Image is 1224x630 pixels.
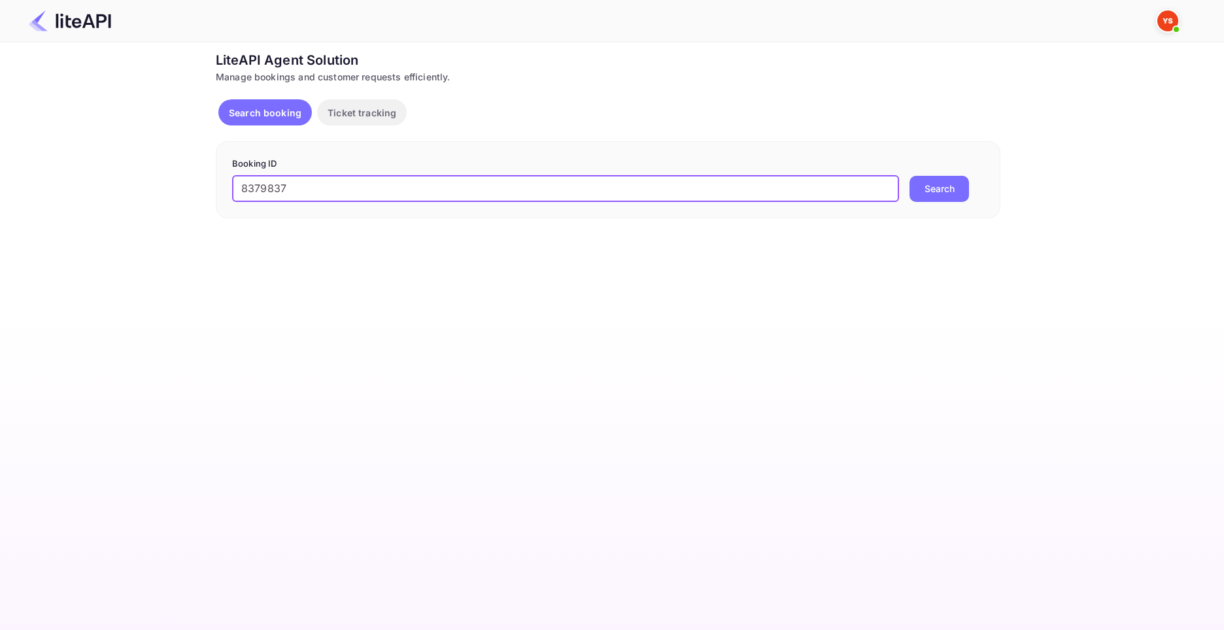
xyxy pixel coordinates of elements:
p: Search booking [229,106,301,120]
p: Booking ID [232,157,984,171]
img: Yandex Support [1157,10,1178,31]
div: Manage bookings and customer requests efficiently. [216,70,1000,84]
img: LiteAPI Logo [29,10,111,31]
p: Ticket tracking [328,106,396,120]
button: Search [909,176,969,202]
input: Enter Booking ID (e.g., 63782194) [232,176,899,202]
div: LiteAPI Agent Solution [216,50,1000,70]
